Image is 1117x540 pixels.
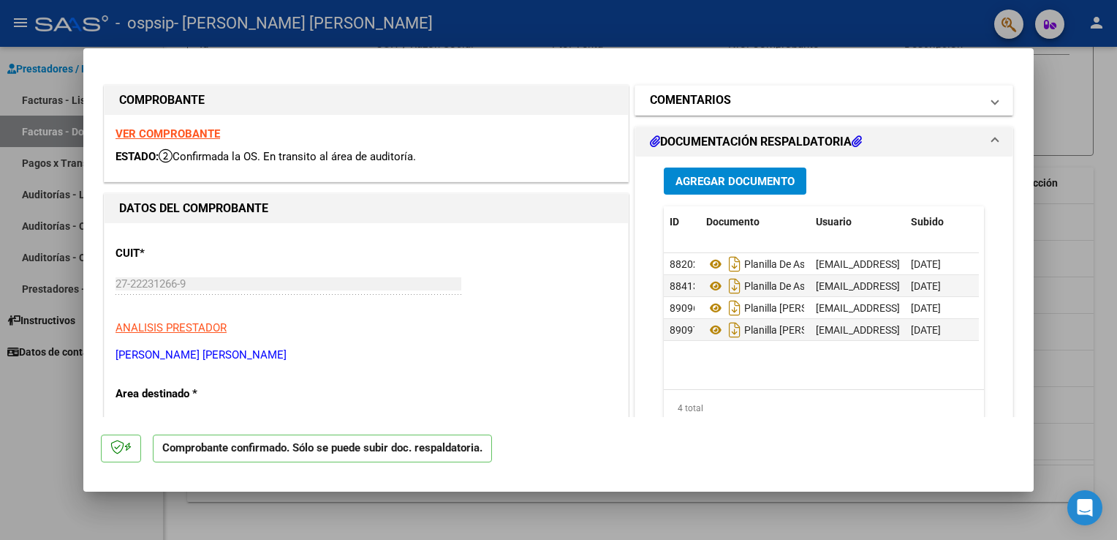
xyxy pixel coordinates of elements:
[664,206,700,238] datatable-header-cell: ID
[706,324,857,336] span: Planilla [PERSON_NAME]
[1067,490,1102,525] div: Open Intercom Messenger
[116,150,159,163] span: ESTADO:
[664,168,806,195] button: Agregar Documento
[670,280,699,292] span: 88413
[159,150,416,163] span: Confirmada la OS. En transito al área de auditoría.
[725,252,744,276] i: Descargar documento
[650,91,731,109] h1: COMENTARIOS
[119,201,268,215] strong: DATOS DEL COMPROBANTE
[911,324,941,336] span: [DATE]
[153,435,492,463] p: Comprobante confirmado. Sólo se puede subir doc. respaldatoria.
[116,245,266,262] p: CUIT
[911,302,941,314] span: [DATE]
[650,133,862,151] h1: DOCUMENTACIÓN RESPALDATORIA
[911,258,941,270] span: [DATE]
[911,280,941,292] span: [DATE]
[116,347,617,364] p: [PERSON_NAME] [PERSON_NAME]
[706,216,760,228] span: Documento
[670,302,699,314] span: 89096
[706,280,840,292] span: Planilla De Asistencia
[116,127,220,140] a: VER COMPROBANTE
[700,206,810,238] datatable-header-cell: Documento
[670,324,699,336] span: 89097
[670,258,699,270] span: 88202
[119,93,205,107] strong: COMPROBANTE
[725,318,744,342] i: Descargar documento
[664,390,984,427] div: 4 total
[116,386,266,402] p: Area destinado *
[725,296,744,320] i: Descargar documento
[905,206,978,238] datatable-header-cell: Subido
[670,216,679,228] span: ID
[706,302,857,314] span: Planilla [PERSON_NAME]
[725,274,744,298] i: Descargar documento
[635,157,1012,460] div: DOCUMENTACIÓN RESPALDATORIA
[978,206,1051,238] datatable-header-cell: Acción
[116,321,227,334] span: ANALISIS PRESTADOR
[810,206,905,238] datatable-header-cell: Usuario
[675,175,795,188] span: Agregar Documento
[816,216,852,228] span: Usuario
[635,86,1012,115] mat-expansion-panel-header: COMENTARIOS
[706,258,840,270] span: Planilla De Asistencia
[635,127,1012,157] mat-expansion-panel-header: DOCUMENTACIÓN RESPALDATORIA
[911,216,944,228] span: Subido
